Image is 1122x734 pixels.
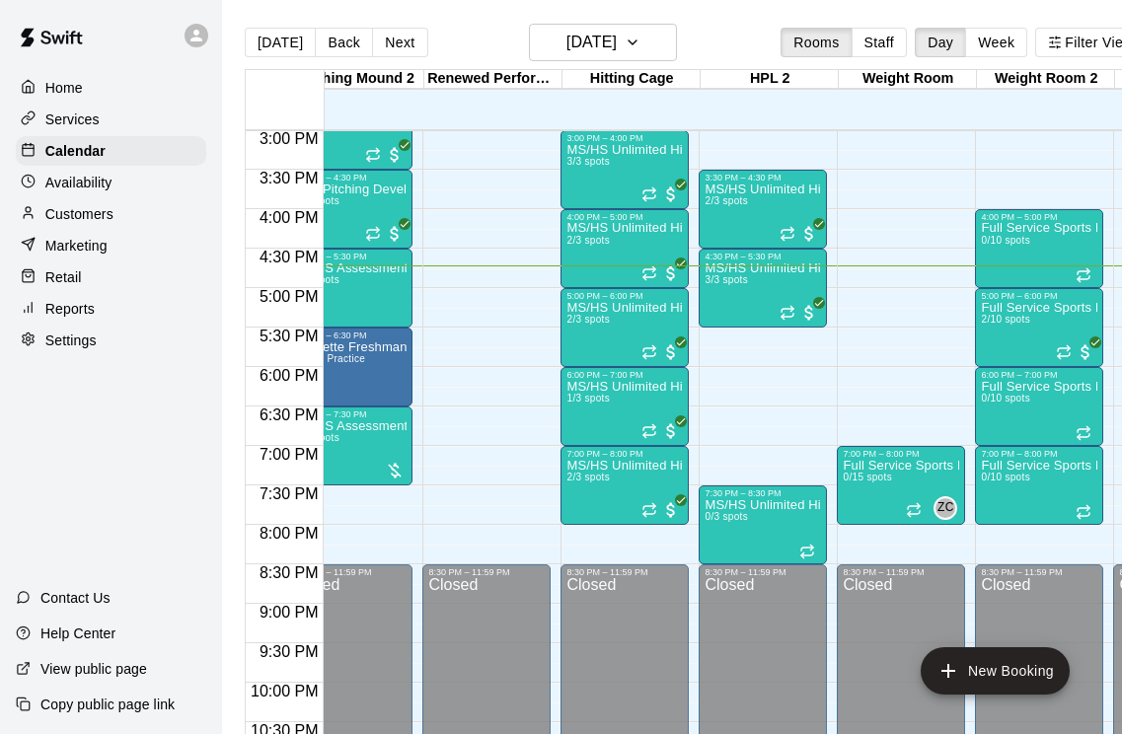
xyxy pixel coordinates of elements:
[641,502,657,518] span: Recurring event
[566,156,610,167] span: 3/3 spots filled
[981,370,1097,380] div: 6:00 PM – 7:00 PM
[45,267,82,287] p: Retail
[839,70,977,89] div: Weight Room
[428,567,545,577] div: 8:30 PM – 11:59 PM
[661,342,681,362] span: All customers have paid
[16,136,206,166] a: Calendar
[661,184,681,204] span: All customers have paid
[566,393,610,404] span: 1/3 spots filled
[661,500,681,520] span: All customers have paid
[699,170,827,249] div: 3:30 PM – 4:30 PM: MS/HS Unlimited Hitting
[641,186,657,202] span: Recurring event
[641,423,657,439] span: Recurring event
[290,330,407,340] div: 5:30 PM – 6:30 PM
[641,344,657,360] span: Recurring event
[799,544,815,559] span: Recurring event
[45,204,113,224] p: Customers
[934,496,957,520] div: Zac Conner
[16,199,206,229] a: Customers
[906,502,922,518] span: Recurring event
[566,370,683,380] div: 6:00 PM – 7:00 PM
[45,110,100,129] p: Services
[981,472,1029,482] span: 0/10 spots filled
[981,212,1097,222] div: 4:00 PM – 5:00 PM
[566,314,610,325] span: 2/3 spots filled
[566,212,683,222] div: 4:00 PM – 5:00 PM
[780,305,795,321] span: Recurring event
[45,78,83,98] p: Home
[705,567,821,577] div: 8:30 PM – 11:59 PM
[16,73,206,103] a: Home
[566,133,683,143] div: 3:00 PM – 4:00 PM
[290,252,407,261] div: 4:30 PM – 5:30 PM
[284,406,412,485] div: 6:30 PM – 7:30 PM: Fall HS Assessment Bullpen
[566,29,617,56] h6: [DATE]
[1076,504,1091,520] span: Recurring event
[290,409,407,419] div: 6:30 PM – 7:30 PM
[255,446,324,463] span: 7:00 PM
[1056,344,1072,360] span: Recurring event
[284,249,412,328] div: 4:30 PM – 5:30 PM: Fall HS Assessment Bullpen
[255,170,324,186] span: 3:30 PM
[255,525,324,542] span: 8:00 PM
[843,472,891,482] span: 0/15 spots filled
[16,326,206,355] a: Settings
[699,485,827,564] div: 7:30 PM – 8:30 PM: MS/HS Unlimited Hitting
[529,24,677,61] button: [DATE]
[16,262,206,292] a: Retail
[385,145,405,165] span: All customers have paid
[705,274,748,285] span: 3/3 spots filled
[255,249,324,265] span: 4:30 PM
[1076,425,1091,441] span: Recurring event
[255,643,324,660] span: 9:30 PM
[255,130,324,147] span: 3:00 PM
[981,314,1029,325] span: 2/10 spots filled
[566,235,610,246] span: 2/3 spots filled
[16,294,206,324] a: Reports
[705,173,821,183] div: 3:30 PM – 4:30 PM
[799,224,819,244] span: All customers have paid
[45,330,97,350] p: Settings
[705,488,821,498] div: 7:30 PM – 8:30 PM
[843,567,959,577] div: 8:30 PM – 11:59 PM
[40,659,147,679] p: View public page
[246,683,323,699] span: 10:00 PM
[284,328,412,406] div: 5:30 PM – 6:30 PM: Lafayette Freshman/JV Assessment Bullpens
[981,567,1097,577] div: 8:30 PM – 11:59 PM
[566,291,683,301] div: 5:00 PM – 6:00 PM
[701,70,839,89] div: HPL 2
[921,647,1070,695] button: add
[16,105,206,134] a: Services
[424,70,562,89] div: Renewed Performance
[561,446,689,525] div: 7:00 PM – 8:00 PM: MS/HS Unlimited Hitting
[255,209,324,226] span: 4:00 PM
[385,224,405,244] span: All customers have paid
[975,446,1103,525] div: 7:00 PM – 8:00 PM: Full Service Sports Performance
[566,567,683,577] div: 8:30 PM – 11:59 PM
[566,449,683,459] div: 7:00 PM – 8:00 PM
[1076,267,1091,283] span: Recurring event
[255,328,324,344] span: 5:30 PM
[661,421,681,441] span: All customers have paid
[843,449,959,459] div: 7:00 PM – 8:00 PM
[705,252,821,261] div: 4:30 PM – 5:30 PM
[566,472,610,482] span: 2/3 spots filled
[315,28,373,57] button: Back
[16,168,206,197] a: Availability
[284,170,412,249] div: 3:30 PM – 4:30 PM: PPL, Pitching Development Session
[255,406,324,423] span: 6:30 PM
[837,446,965,525] div: 7:00 PM – 8:00 PM: Full Service Sports Performance
[977,70,1115,89] div: Weight Room 2
[561,288,689,367] div: 5:00 PM – 6:00 PM: MS/HS Unlimited Hitting
[255,564,324,581] span: 8:30 PM
[286,70,424,89] div: Pitching Mound 2
[981,449,1097,459] div: 7:00 PM – 8:00 PM
[937,498,954,518] span: ZC
[641,265,657,281] span: Recurring event
[1076,342,1095,362] span: All customers have paid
